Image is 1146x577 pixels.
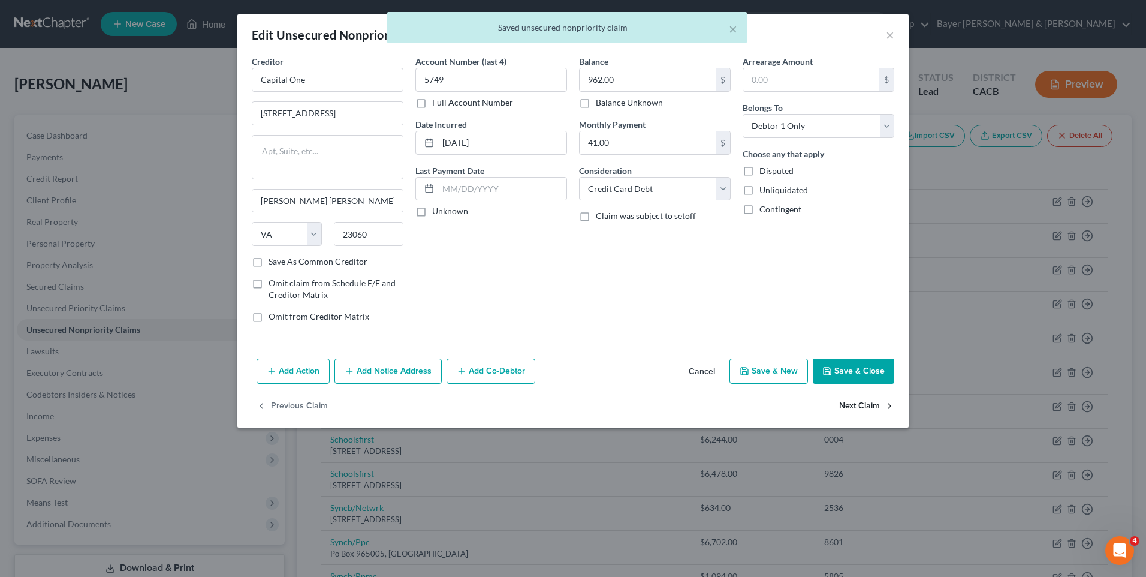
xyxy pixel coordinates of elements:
[334,222,404,246] input: Enter zip...
[596,211,696,221] span: Claim was subject to setoff
[716,131,730,154] div: $
[813,359,894,384] button: Save & Close
[269,311,369,321] span: Omit from Creditor Matrix
[716,68,730,91] div: $
[679,360,725,384] button: Cancel
[743,148,824,160] label: Choose any that apply
[252,68,403,92] input: Search creditor by name...
[432,97,513,109] label: Full Account Number
[759,204,801,214] span: Contingent
[415,68,567,92] input: XXXX
[729,359,808,384] button: Save & New
[438,131,566,154] input: MM/DD/YYYY
[257,393,328,419] button: Previous Claim
[334,359,442,384] button: Add Notice Address
[839,393,894,419] button: Next Claim
[579,55,608,68] label: Balance
[759,166,794,176] span: Disputed
[252,56,284,67] span: Creditor
[743,55,813,68] label: Arrearage Amount
[729,22,737,36] button: ×
[269,278,396,300] span: Omit claim from Schedule E/F and Creditor Matrix
[1130,536,1139,546] span: 4
[415,118,467,131] label: Date Incurred
[447,359,535,384] button: Add Co-Debtor
[759,185,808,195] span: Unliquidated
[743,103,783,113] span: Belongs To
[879,68,894,91] div: $
[580,131,716,154] input: 0.00
[252,102,403,125] input: Enter address...
[438,178,566,200] input: MM/DD/YYYY
[596,97,663,109] label: Balance Unknown
[269,256,367,268] label: Save As Common Creditor
[252,190,403,212] input: Enter city...
[415,55,506,68] label: Account Number (last 4)
[397,22,737,34] div: Saved unsecured nonpriority claim
[1105,536,1134,565] iframe: Intercom live chat
[415,164,484,177] label: Last Payment Date
[432,205,468,217] label: Unknown
[257,359,330,384] button: Add Action
[579,164,632,177] label: Consideration
[580,68,716,91] input: 0.00
[743,68,879,91] input: 0.00
[579,118,646,131] label: Monthly Payment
